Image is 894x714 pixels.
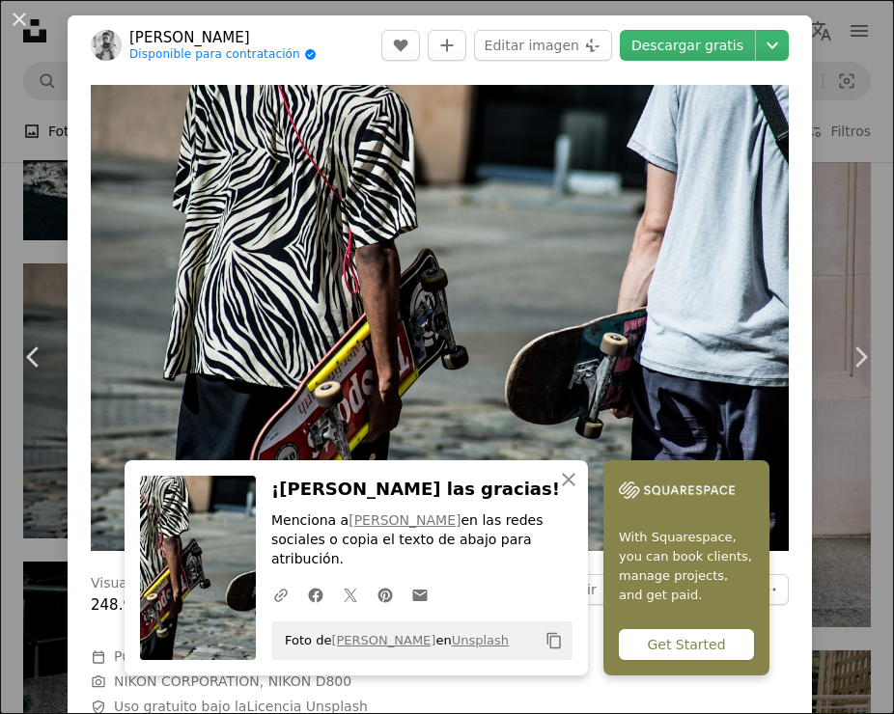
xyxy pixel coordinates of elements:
[381,30,420,61] button: Me gusta
[271,511,573,569] p: Menciona a en las redes sociales o copia el texto de abajo para atribución.
[452,633,509,647] a: Unsplash
[275,625,509,656] span: Foto de en
[331,633,435,647] a: [PERSON_NAME]
[246,699,367,714] a: Licencia Unsplash
[538,624,571,657] button: Copiar al portapapeles
[129,47,317,63] a: Disponible para contratación
[114,673,351,692] button: NIKON CORPORATION, NIKON D800
[271,476,573,504] h3: ¡[PERSON_NAME] las gracias!
[368,575,403,614] a: Comparte en Pinterest
[91,574,194,593] h3: Visualizaciones
[756,30,789,61] button: Elegir el tamaño de descarga
[91,85,789,551] button: Ampliar en esta imagen
[91,30,122,61] img: Ve al perfil de Sven Mieke
[474,30,612,61] button: Editar imagen
[603,460,769,675] a: With Squarespace, you can book clients, manage projects, and get paid.Get Started
[129,28,317,47] a: [PERSON_NAME]
[428,30,466,61] button: Añade a la colección
[91,85,789,551] img: hombre sosteniendo una patineta mientras camina en la calle
[619,476,735,505] img: file-1747939142011-51e5cc87e3c9
[114,648,370,664] span: Publicado el
[826,264,894,450] a: Siguiente
[403,575,437,614] a: Comparte por correo electrónico
[298,575,333,614] a: Comparte en Facebook
[619,528,754,605] span: With Squarespace, you can book clients, manage projects, and get paid.
[619,629,754,660] div: Get Started
[349,512,461,528] a: [PERSON_NAME]
[91,596,151,614] span: 248.919
[620,30,755,61] a: Descargar gratis
[333,575,368,614] a: Comparte en Twitter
